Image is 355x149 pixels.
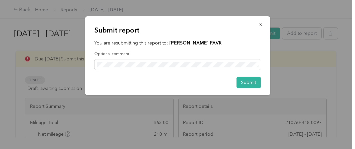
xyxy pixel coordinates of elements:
p: Submit report [94,26,261,35]
iframe: Everlance-gr Chat Button Frame [318,112,355,149]
p: You are resubmitting this report to: [94,39,261,46]
button: Submit [236,77,261,88]
strong: [PERSON_NAME] FAVR [169,40,222,46]
label: Optional comment [94,51,261,57]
